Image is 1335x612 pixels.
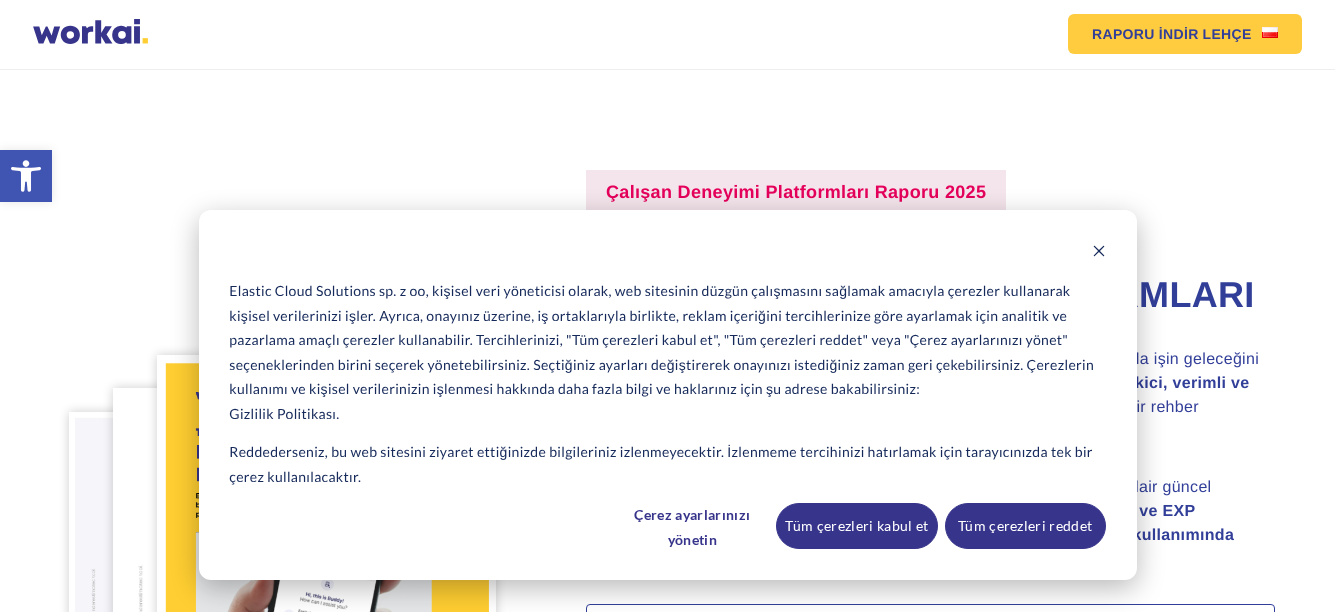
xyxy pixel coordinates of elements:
[1068,14,1302,54] a: RAPORU İNDİRLEHÇEPolonya bayrağı
[606,182,986,202] font: Çalışan Deneyimi Platformları Raporu 2025
[320,82,378,102] font: Soy isim
[229,279,1105,402] font: Elastic Cloud Solutions sp. z oo, kişisel veri yöneticisi olarak, web sitesinin düzgün çalışmasın...
[1262,27,1278,38] img: Polonya bayrağı
[137,178,232,193] a: Kullanım Koşulları
[199,210,1137,580] div: Kurabiye pankartı
[25,263,120,278] font: e-posta mesajları
[1203,26,1252,42] font: LEHÇE
[615,503,769,552] font: Çerez ayarlarınızı yönetin
[232,178,244,193] font: ve
[1092,241,1106,266] button: Çerez başlığını kapat
[229,440,1105,489] font: Reddederseniz, bu web sitesini ziyaret ettiğinizde bilgileriniz izlenmeyecektir. İzlenmeme tercih...
[320,106,632,146] input: Soyadınız
[586,399,1199,440] font: isteyen liderler için kapsamlı bir rehber niteliğinde .
[244,178,326,193] a: Gizlilik Politikası
[229,402,336,427] a: Gizlilik Politikası
[326,178,585,193] font: uyarınca Workai bültenine kaydolmuş olursunuz .
[785,514,928,539] font: Tüm çerezleri kabul et
[776,503,937,549] button: Tüm çerezleri kabul et
[5,265,18,278] input: e-posta mesajları*
[958,514,1092,539] font: Tüm çerezleri reddet
[1092,26,1199,42] font: RAPORU İNDİR
[615,503,769,549] button: Çerez ayarlarınızı yönetin
[945,503,1106,549] button: Tüm çerezleri reddet
[336,402,339,427] font: .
